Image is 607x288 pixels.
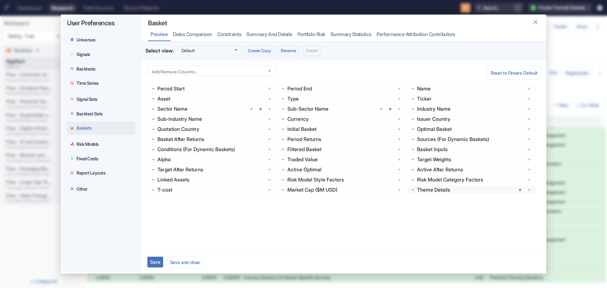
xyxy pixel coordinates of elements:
[287,166,376,174] p: Active Optimal
[417,105,506,113] p: Industry Name
[257,106,264,112] button: freeze
[266,166,273,173] button: delete
[287,115,376,123] p: Currency
[67,33,135,197] div: Preferences tabs
[330,31,371,38] div: Summary Statistics
[396,166,403,173] button: delete
[266,126,273,133] button: delete
[526,176,533,183] button: delete
[157,136,246,143] p: Basket After Returns
[266,116,273,123] button: delete
[396,156,403,163] button: delete
[77,66,95,72] div: Backtests
[246,31,292,38] div: Summary and Details
[387,106,393,112] button: freeze
[266,106,273,113] button: delete
[67,19,135,27] h5: User Preferences
[297,31,325,38] div: Portfolio Risk
[417,126,506,133] p: Optimal Basket
[396,116,403,123] button: delete
[526,136,533,143] button: delete
[417,146,514,153] p: Basket Inputs
[287,136,376,143] p: Period Returns
[77,96,97,102] div: Signal Sets
[157,156,246,163] p: Alpha
[77,170,105,176] div: Report Layouts
[526,156,533,163] button: delete
[77,186,88,192] div: Other
[77,111,103,117] div: Backtest Sets
[77,125,92,131] div: Baskets
[287,95,376,103] p: Type
[145,47,174,55] p: Select view:
[77,141,99,147] div: Risk Models
[266,146,273,153] button: delete
[157,95,246,103] p: Asset
[526,166,533,173] button: delete
[378,106,384,112] button: freeze
[487,66,541,80] button: Reset to Finsera Default
[396,106,403,113] button: delete
[396,176,403,183] button: delete
[266,136,273,143] button: delete
[517,187,523,193] button: freeze
[417,85,506,93] p: Name
[266,67,274,75] button: Open
[266,176,273,183] button: delete
[526,126,533,133] button: delete
[396,126,403,133] button: delete
[278,46,299,56] button: Rename
[287,156,376,163] p: Traded Value
[396,95,403,102] button: delete
[287,126,376,133] p: Initial Basket
[77,52,90,57] div: Signals
[377,31,455,38] div: Performance Attribution Contributors
[526,116,533,123] button: delete
[287,105,376,113] p: Sub-Sector Name
[526,106,533,113] button: delete
[167,257,203,268] button: Save and close
[77,37,95,43] div: Universes
[417,186,514,194] p: Theme Details
[245,46,274,56] button: Create Copy
[417,176,514,184] p: Risk Model Category Factors
[157,146,255,153] p: Conditions (For Dynamic Baskets)
[157,176,246,184] p: Linked Assets
[178,46,241,56] div: Default
[287,176,385,184] p: Risk Model Style Factors
[157,105,246,113] p: Sector Name
[396,146,403,153] button: delete
[157,85,246,93] p: Period Start
[396,85,403,92] button: delete
[266,85,273,92] button: delete
[217,31,242,38] div: Constraints
[266,187,273,193] button: delete
[287,85,376,93] p: Period End
[266,156,273,163] button: delete
[396,187,403,193] button: delete
[417,115,506,123] p: Issuer Country
[526,187,533,193] button: delete
[150,31,168,38] div: Preview
[526,95,533,102] button: delete
[417,156,506,163] p: Target Weights
[526,146,533,153] button: delete
[157,166,246,174] p: Target After Returns
[526,85,533,92] button: delete
[157,115,246,123] p: Sub-Industry Name
[77,156,98,162] div: Fixed Costs
[287,186,376,194] p: Market Cap ($M USD)
[266,95,273,102] button: delete
[148,19,167,27] h5: Basket
[77,80,99,86] div: Time Series
[287,146,376,153] p: Filtered Basket
[417,95,506,103] p: Ticker
[157,186,246,194] p: T-cost
[157,126,246,133] p: Quotation Country
[147,257,163,267] button: Save
[248,106,255,112] button: freeze
[396,136,403,143] button: delete
[417,136,514,143] p: Sources (For Dynamic Baskets)
[173,31,212,38] div: Dates Comparison
[417,166,506,174] p: Active After Returns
